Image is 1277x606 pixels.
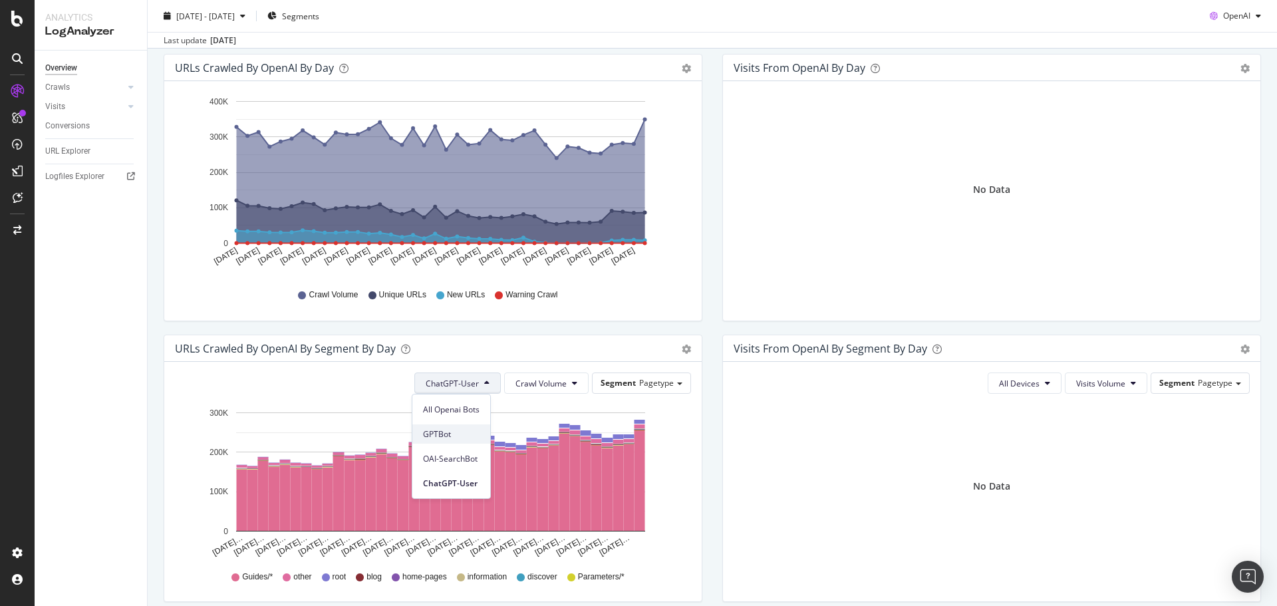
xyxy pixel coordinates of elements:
button: All Devices [988,373,1062,394]
span: Segments [282,10,319,21]
text: [DATE] [565,245,592,266]
div: gear [682,64,691,73]
text: 200K [210,448,228,457]
div: Overview [45,61,77,75]
a: Logfiles Explorer [45,170,138,184]
span: OpenAI [1223,10,1250,21]
div: Visits from OpenAI by day [734,61,865,75]
div: [DATE] [210,35,236,47]
text: [DATE] [235,245,261,266]
span: Segment [1159,377,1195,388]
div: Last update [164,35,236,47]
span: New URLs [447,289,485,301]
span: All Openai Bots [423,404,480,416]
span: blog [366,571,382,583]
span: Parameters/* [578,571,625,583]
span: Pagetype [639,377,674,388]
text: [DATE] [610,245,637,266]
text: [DATE] [367,245,394,266]
text: [DATE] [345,245,372,266]
div: URLs Crawled by OpenAI By Segment By Day [175,342,396,355]
text: [DATE] [588,245,615,266]
text: [DATE] [301,245,327,266]
text: 100K [210,488,228,497]
span: Guides/* [242,571,273,583]
text: [DATE] [455,245,482,266]
text: [DATE] [543,245,570,266]
div: Open Intercom Messenger [1232,561,1264,593]
text: 0 [223,527,228,536]
text: [DATE] [478,245,504,266]
div: Visits from OpenAI By Segment By Day [734,342,927,355]
button: [DATE] - [DATE] [158,5,251,27]
a: Overview [45,61,138,75]
div: Analytics [45,11,136,24]
span: Pagetype [1198,377,1232,388]
text: 100K [210,204,228,213]
span: GPTBot [423,428,480,440]
span: Unique URLs [379,289,426,301]
text: 400K [210,97,228,106]
span: Crawl Volume [515,378,567,389]
span: OAI-SearchBot [423,453,480,465]
text: [DATE] [499,245,526,266]
div: URL Explorer [45,144,90,158]
button: Segments [262,5,325,27]
button: Crawl Volume [504,373,589,394]
span: ChatGPT-User [426,378,479,389]
svg: A chart. [175,92,686,277]
span: other [293,571,311,583]
div: Crawls [45,80,70,94]
text: [DATE] [323,245,349,266]
text: [DATE] [433,245,460,266]
text: [DATE] [411,245,438,266]
a: Crawls [45,80,124,94]
span: Warning Crawl [505,289,557,301]
text: [DATE] [389,245,416,266]
span: [DATE] - [DATE] [176,10,235,21]
a: Conversions [45,119,138,133]
span: root [333,571,347,583]
text: [DATE] [257,245,283,266]
text: 200K [210,168,228,177]
text: 300K [210,408,228,418]
div: URLs Crawled by OpenAI by day [175,61,334,75]
button: ChatGPT-User [414,373,501,394]
span: discover [527,571,557,583]
span: Crawl Volume [309,289,358,301]
button: Visits Volume [1065,373,1147,394]
span: information [468,571,507,583]
div: LogAnalyzer [45,24,136,39]
text: [DATE] [212,245,239,266]
a: URL Explorer [45,144,138,158]
div: gear [682,345,691,354]
div: Logfiles Explorer [45,170,104,184]
button: OpenAI [1205,5,1266,27]
div: Conversions [45,119,90,133]
text: [DATE] [521,245,548,266]
text: 300K [210,132,228,142]
div: gear [1240,64,1250,73]
text: 0 [223,239,228,248]
span: Segment [601,377,636,388]
span: Visits Volume [1076,378,1125,389]
div: No Data [973,183,1010,196]
span: ChatGPT-User [423,478,480,490]
a: Visits [45,100,124,114]
text: [DATE] [279,245,305,266]
div: Visits [45,100,65,114]
div: No Data [973,480,1010,493]
svg: A chart. [175,404,686,559]
span: home-pages [402,571,447,583]
span: All Devices [999,378,1040,389]
div: gear [1240,345,1250,354]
